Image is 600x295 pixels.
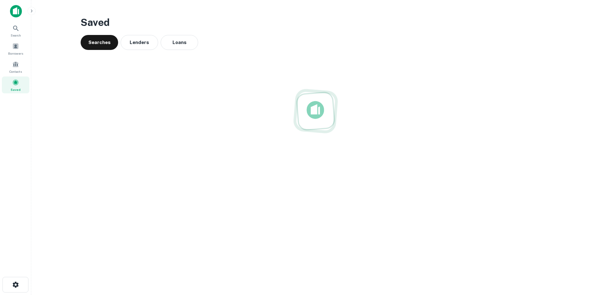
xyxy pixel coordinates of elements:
span: Contacts [9,69,22,74]
span: Borrowers [8,51,23,56]
iframe: Chat Widget [569,245,600,275]
a: Search [2,22,29,39]
button: Searches [81,35,118,50]
button: Lenders [121,35,158,50]
a: Borrowers [2,40,29,57]
span: Search [11,33,21,38]
span: Saved [11,87,21,92]
a: Saved [2,76,29,93]
button: Loans [161,35,198,50]
img: capitalize-icon.png [10,5,22,17]
a: Contacts [2,58,29,75]
h3: Saved [81,15,551,30]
